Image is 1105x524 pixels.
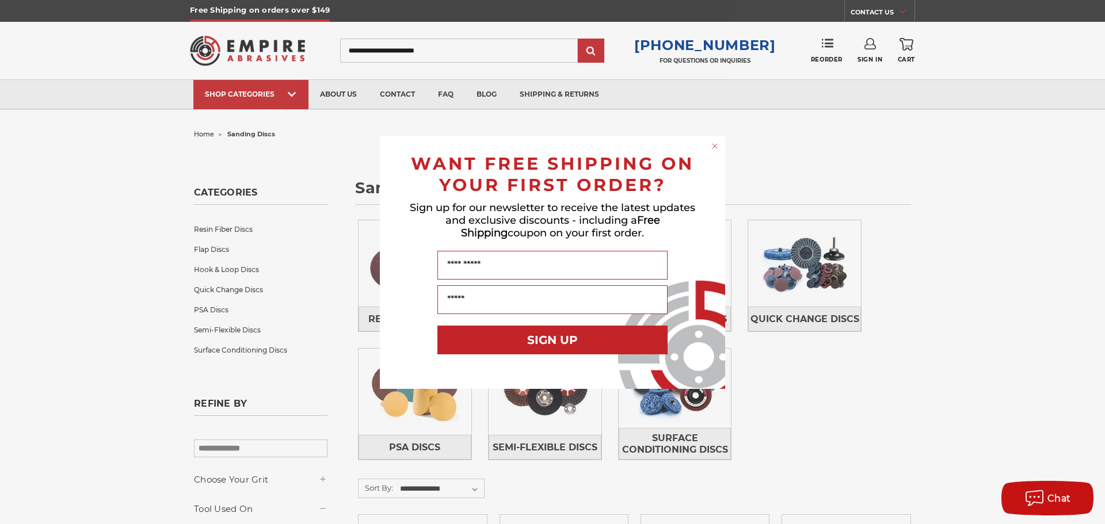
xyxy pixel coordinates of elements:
button: Chat [1001,481,1093,515]
span: WANT FREE SHIPPING ON YOUR FIRST ORDER? [411,153,694,196]
button: SIGN UP [437,326,668,354]
span: Chat [1047,493,1071,504]
button: Close dialog [709,140,721,152]
span: Free Shipping [461,214,660,239]
span: Sign up for our newsletter to receive the latest updates and exclusive discounts - including a co... [410,201,695,239]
